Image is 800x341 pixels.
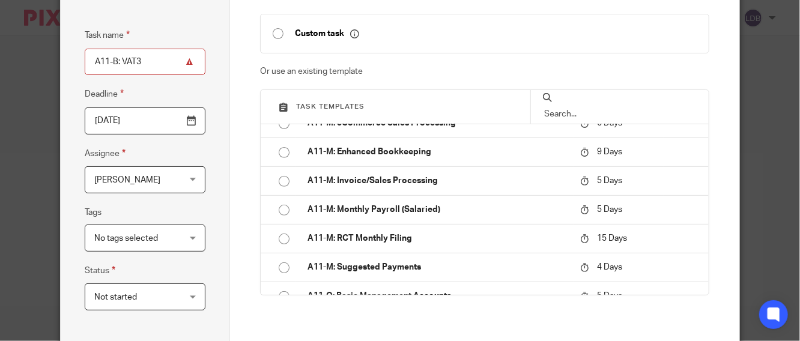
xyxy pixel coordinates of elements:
p: A11-M: Enhanced Bookkeeping [308,146,568,158]
p: A11-M: Monthly Payroll (Salaried) [308,204,568,216]
span: 15 Days [597,234,627,243]
span: 5 Days [597,177,622,185]
p: Or use an existing template [260,65,709,77]
input: Use the arrow keys to pick a date [85,107,206,134]
p: A11-M: Invoice/Sales Processing [308,175,568,187]
span: Task templates [296,103,365,110]
label: Tags [85,207,102,219]
input: Task name [85,49,206,76]
span: Not started [94,293,137,301]
span: 5 Days [597,292,622,300]
p: A11-M: RCT Monthly Filing [308,232,568,244]
label: Assignee [85,146,126,160]
span: 9 Days [597,148,622,156]
span: [PERSON_NAME] [94,176,160,184]
label: Status [85,264,115,277]
span: 4 Days [597,263,622,271]
p: A11-Q: Basic Management Accounts [308,290,568,302]
span: No tags selected [94,234,158,243]
label: Deadline [85,87,124,101]
label: Task name [85,28,130,42]
p: Custom task [295,28,359,39]
input: Search... [543,107,697,121]
p: A11-M: Suggested Payments [308,261,568,273]
span: 5 Days [597,205,622,214]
